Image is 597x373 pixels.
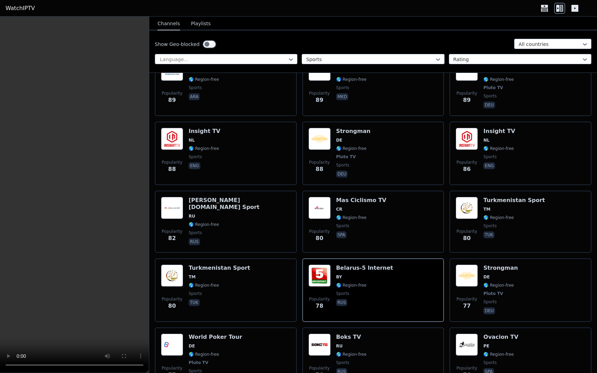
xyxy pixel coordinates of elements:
[168,302,176,310] span: 80
[483,265,518,271] h6: Strongman
[309,90,330,96] span: Popularity
[336,162,349,168] span: sports
[483,93,496,99] span: sports
[316,96,323,104] span: 89
[483,334,518,341] h6: Ovacion TV
[336,231,347,238] p: spa
[161,197,183,219] img: Astrahan.Ru Sport
[463,165,471,173] span: 86
[336,85,349,90] span: sports
[336,360,349,365] span: sports
[189,162,200,169] p: eng
[189,283,219,288] span: 🌎 Region-free
[162,296,182,302] span: Popularity
[191,17,211,30] button: Playlists
[336,334,367,341] h6: Boks TV
[463,234,471,242] span: 80
[189,265,250,271] h6: Turkmenistan Sport
[155,41,200,48] label: Show Geo-blocked
[168,234,176,242] span: 82
[189,154,202,160] span: sports
[456,296,477,302] span: Popularity
[189,352,219,357] span: 🌎 Region-free
[456,334,478,356] img: Ovacion TV
[456,128,478,150] img: Insight TV
[483,207,490,212] span: TM
[189,197,291,211] h6: [PERSON_NAME][DOMAIN_NAME] Sport
[336,299,348,306] p: rus
[162,365,182,371] span: Popularity
[483,231,494,238] p: tuk
[189,85,202,90] span: sports
[336,274,342,280] span: BY
[189,93,200,100] p: ara
[189,291,202,296] span: sports
[336,197,387,204] h6: Mas Ciclismo TV
[161,265,183,287] img: Turkmenistan Sport
[336,146,367,151] span: 🌎 Region-free
[483,137,490,143] span: NL
[336,223,349,229] span: sports
[189,77,219,82] span: 🌎 Region-free
[316,302,323,310] span: 78
[189,360,208,365] span: Pluto TV
[189,230,202,236] span: sports
[189,299,200,306] p: tuk
[483,307,495,314] p: deu
[483,154,496,160] span: sports
[161,334,183,356] img: World Poker Tour
[483,215,514,220] span: 🌎 Region-free
[336,171,348,178] p: deu
[336,128,371,135] h6: Strongman
[456,90,477,96] span: Popularity
[309,296,330,302] span: Popularity
[336,343,343,349] span: RU
[316,165,323,173] span: 88
[168,165,176,173] span: 88
[309,334,331,356] img: Boks TV
[483,77,514,82] span: 🌎 Region-free
[336,291,349,296] span: sports
[189,238,200,245] p: rus
[483,197,545,204] h6: Turkmenistan Sport
[162,229,182,234] span: Popularity
[336,265,393,271] h6: Belarus-5 Internet
[158,17,180,30] button: Channels
[483,85,503,90] span: Pluto TV
[483,352,514,357] span: 🌎 Region-free
[483,283,514,288] span: 🌎 Region-free
[336,283,367,288] span: 🌎 Region-free
[189,213,195,219] span: RU
[463,302,471,310] span: 77
[336,77,367,82] span: 🌎 Region-free
[483,291,503,296] span: Pluto TV
[336,207,342,212] span: CR
[336,154,356,160] span: Pluto TV
[483,299,496,305] span: sports
[168,96,176,104] span: 89
[189,128,220,135] h6: Insight TV
[336,352,367,357] span: 🌎 Region-free
[309,197,331,219] img: Mas Ciclismo TV
[189,222,219,227] span: 🌎 Region-free
[483,128,515,135] h6: Insight TV
[336,215,367,220] span: 🌎 Region-free
[483,274,490,280] span: DE
[483,343,489,349] span: PE
[316,234,323,242] span: 80
[336,93,348,100] p: mkd
[483,162,495,169] p: eng
[161,128,183,150] img: Insight TV
[463,96,471,104] span: 89
[162,90,182,96] span: Popularity
[456,365,477,371] span: Popularity
[309,160,330,165] span: Popularity
[483,360,496,365] span: sports
[309,365,330,371] span: Popularity
[309,265,331,287] img: Belarus-5 Internet
[189,343,195,349] span: DE
[483,223,496,229] span: sports
[456,265,478,287] img: Strongman
[162,160,182,165] span: Popularity
[189,274,196,280] span: TM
